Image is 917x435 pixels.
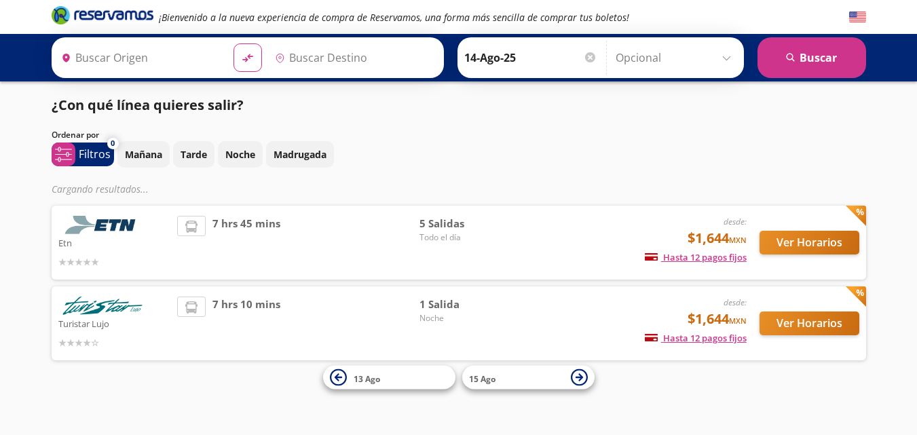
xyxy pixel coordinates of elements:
[849,9,866,26] button: English
[354,373,380,384] span: 13 Ago
[729,235,747,245] small: MXN
[173,141,214,168] button: Tarde
[724,297,747,308] em: desde:
[469,373,495,384] span: 15 Ago
[125,147,162,162] p: Mañana
[757,37,866,78] button: Buscar
[58,297,147,315] img: Turistar Lujo
[760,231,859,254] button: Ver Horarios
[724,216,747,227] em: desde:
[212,297,280,350] span: 7 hrs 10 mins
[323,366,455,390] button: 13 Ago
[111,138,115,149] span: 0
[760,311,859,335] button: Ver Horarios
[52,5,153,25] i: Brand Logo
[419,216,514,231] span: 5 Salidas
[464,41,597,75] input: Elegir Fecha
[159,11,629,24] em: ¡Bienvenido a la nueva experiencia de compra de Reservamos, una forma más sencilla de comprar tus...
[117,141,170,168] button: Mañana
[616,41,737,75] input: Opcional
[225,147,255,162] p: Noche
[274,147,326,162] p: Madrugada
[56,41,223,75] input: Buscar Origen
[52,143,114,166] button: 0Filtros
[729,316,747,326] small: MXN
[52,183,149,195] em: Cargando resultados ...
[58,234,171,250] p: Etn
[419,231,514,244] span: Todo el día
[269,41,436,75] input: Buscar Destino
[79,146,111,162] p: Filtros
[58,216,147,234] img: Etn
[212,216,280,269] span: 7 hrs 45 mins
[688,309,747,329] span: $1,644
[52,5,153,29] a: Brand Logo
[645,251,747,263] span: Hasta 12 pagos fijos
[419,312,514,324] span: Noche
[645,332,747,344] span: Hasta 12 pagos fijos
[462,366,595,390] button: 15 Ago
[52,95,244,115] p: ¿Con qué línea quieres salir?
[266,141,334,168] button: Madrugada
[52,129,99,141] p: Ordenar por
[419,297,514,312] span: 1 Salida
[58,315,171,331] p: Turistar Lujo
[688,228,747,248] span: $1,644
[218,141,263,168] button: Noche
[181,147,207,162] p: Tarde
